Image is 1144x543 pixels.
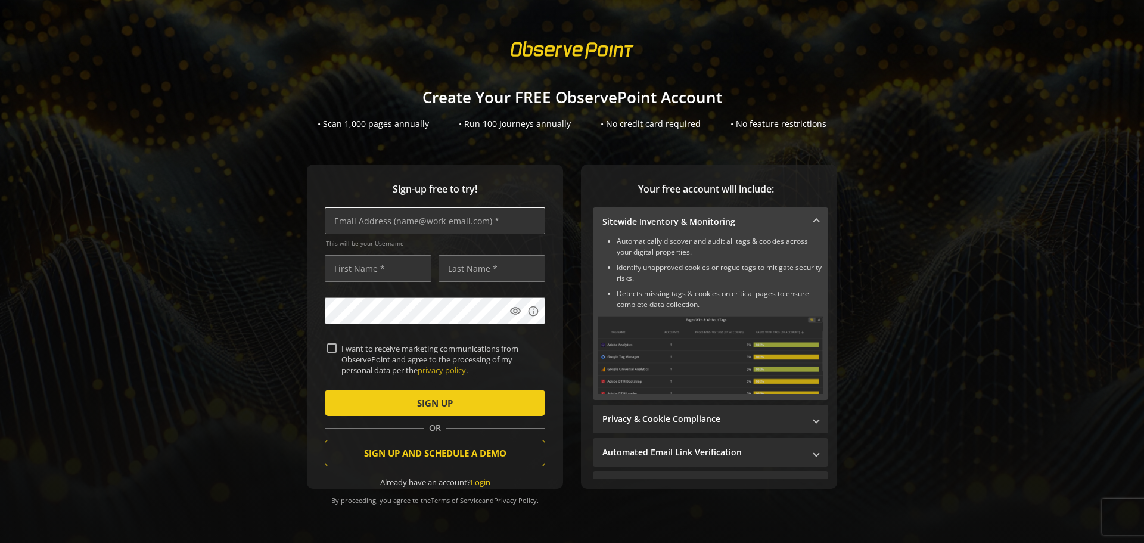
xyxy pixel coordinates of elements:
[325,207,545,234] input: Email Address (name@work-email.com) *
[325,488,545,505] div: By proceeding, you agree to the and .
[598,316,823,394] img: Sitewide Inventory & Monitoring
[459,118,571,130] div: • Run 100 Journeys annually
[325,477,545,488] div: Already have an account?
[326,239,545,247] span: This will be your Username
[593,236,828,400] div: Sitewide Inventory & Monitoring
[494,496,537,505] a: Privacy Policy
[325,390,545,416] button: SIGN UP
[617,236,823,257] li: Automatically discover and audit all tags & cookies across your digital properties.
[439,255,545,282] input: Last Name *
[593,182,819,196] span: Your free account will include:
[593,471,828,500] mat-expansion-panel-header: Performance Monitoring with Web Vitals
[318,118,429,130] div: • Scan 1,000 pages annually
[602,216,804,228] mat-panel-title: Sitewide Inventory & Monitoring
[417,392,453,414] span: SIGN UP
[593,405,828,433] mat-expansion-panel-header: Privacy & Cookie Compliance
[509,305,521,317] mat-icon: visibility
[424,422,446,434] span: OR
[601,118,701,130] div: • No credit card required
[730,118,826,130] div: • No feature restrictions
[418,365,466,376] a: privacy policy
[593,438,828,467] mat-expansion-panel-header: Automated Email Link Verification
[431,496,482,505] a: Terms of Service
[617,262,823,284] li: Identify unapproved cookies or rogue tags to mitigate security risks.
[527,305,539,317] mat-icon: info
[593,207,828,236] mat-expansion-panel-header: Sitewide Inventory & Monitoring
[325,255,431,282] input: First Name *
[617,288,823,310] li: Detects missing tags & cookies on critical pages to ensure complete data collection.
[602,446,804,458] mat-panel-title: Automated Email Link Verification
[602,413,804,425] mat-panel-title: Privacy & Cookie Compliance
[471,477,490,488] a: Login
[325,440,545,466] button: SIGN UP AND SCHEDULE A DEMO
[337,343,543,376] label: I want to receive marketing communications from ObservePoint and agree to the processing of my pe...
[325,182,545,196] span: Sign-up free to try!
[364,442,506,464] span: SIGN UP AND SCHEDULE A DEMO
